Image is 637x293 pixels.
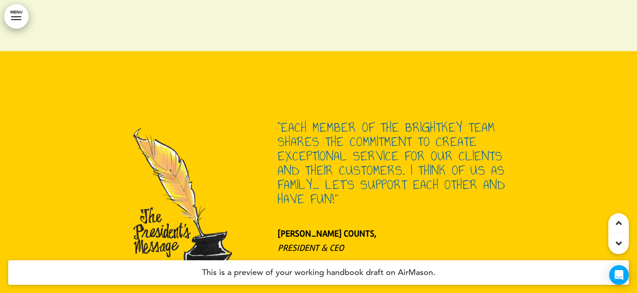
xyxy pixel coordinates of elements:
[4,4,29,29] a: MENU
[8,260,629,285] h4: This is a preview of your working handbook draft on AirMason.
[278,228,376,239] strong: [PERSON_NAME] COUNTS,
[609,265,629,285] div: Open Intercom Messenger
[278,243,344,253] em: PRESIDENT & CEO
[114,120,257,286] img: thumbnailPresidentsMessage72NEW.png
[278,120,524,206] h4: “EACH MEMBER OF THE BRIGHTKEY TEAM SHARES THE COMMITMENT TO CREATE EXCEPTIONAL SERVICE FOR OUR CL...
